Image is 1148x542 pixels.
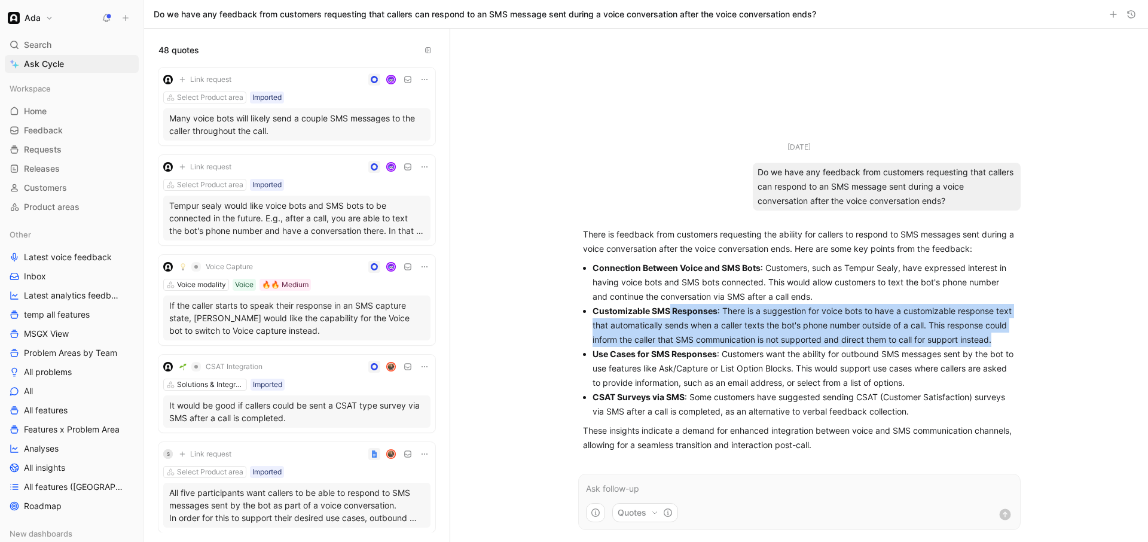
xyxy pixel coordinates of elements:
[593,347,1016,390] p: : Customers want the ability for outbound SMS messages sent by the bot to use features like Ask/C...
[25,13,41,23] h1: Ada
[169,199,425,237] p: Tempur sealy would like voice bots and SMS bots to be connected in the future. E.g., after a call...
[5,267,139,285] a: Inbox
[154,8,816,20] h1: Do we have any feedback from customers requesting that callers can respond to an SMS message sent...
[5,248,139,266] a: Latest voice feedback
[253,379,282,391] div: Imported
[24,124,63,136] span: Feedback
[24,347,117,359] span: Problem Areas by Team
[787,141,811,153] div: [DATE]
[5,401,139,419] a: All features
[593,349,717,359] strong: Use Cases for SMS Responses
[252,179,282,191] div: Imported
[190,449,231,459] span: Link request
[24,57,64,71] span: Ask Cycle
[5,55,139,73] a: Ask Cycle
[5,160,139,178] a: Releases
[5,179,139,197] a: Customers
[169,299,425,337] p: If the caller starts to speak their response in an SMS capture state, [PERSON_NAME] would like th...
[175,160,236,174] button: Link request
[5,478,139,496] a: All features ([GEOGRAPHIC_DATA])
[206,362,262,372] span: CSAT Integration
[158,43,199,57] span: 48 quotes
[190,75,231,84] span: Link request
[24,366,72,378] span: All problems
[24,404,68,416] span: All features
[5,440,139,458] a: Analyses
[262,279,309,291] div: 🔥🔥 Medium
[24,462,65,474] span: All insights
[190,162,231,172] span: Link request
[24,328,69,340] span: MSGX View
[177,466,243,478] div: Select Product area
[206,262,253,272] span: Voice Capture
[10,528,72,540] span: New dashboards
[163,75,173,84] img: logo
[169,486,425,524] p: All five participants want callers to be able to respond to SMS messages sent by the bot as part ...
[24,500,62,512] span: Roadmap
[5,459,139,477] a: All insights
[387,363,395,371] img: avatar
[163,262,173,272] img: logo
[387,76,395,84] img: avatar
[24,481,125,493] span: All features ([GEOGRAPHIC_DATA])
[163,162,173,172] img: logo
[24,182,67,194] span: Customers
[24,424,120,436] span: Features x Problem Area
[583,424,1016,452] p: These insights indicate a demand for enhanced integration between voice and SMS communication cha...
[24,105,47,117] span: Home
[753,163,1021,211] div: Do we have any feedback from customers requesting that callers can respond to an SMS message sent...
[169,399,425,424] p: It would be good if callers could be sent a CSAT type survey via SMS after a call is completed.
[5,10,56,26] button: AdaAda
[593,392,685,402] strong: CSAT Surveys via SMS
[5,226,139,243] div: Other
[24,144,62,156] span: Requests
[24,163,60,175] span: Releases
[175,260,257,274] button: 💡Voice Capture
[5,80,139,98] div: Workspace
[5,306,139,324] a: temp all features
[175,447,236,461] button: Link request
[24,443,59,455] span: Analyses
[583,227,1016,256] p: There is feedback from customers requesting the ability for callers to respond to SMS messages se...
[252,466,282,478] div: Imported
[5,102,139,120] a: Home
[24,201,80,213] span: Product areas
[10,83,51,95] span: Workspace
[5,121,139,139] a: Feedback
[179,263,187,270] img: 💡
[5,141,139,159] a: Requests
[177,179,243,191] div: Select Product area
[24,290,123,302] span: Latest analytics feedback
[10,229,31,240] span: Other
[252,92,282,103] div: Imported
[5,226,139,515] div: OtherLatest voice feedbackInboxLatest analytics feedbacktemp all featuresMSGX ViewProblem Areas b...
[5,363,139,381] a: All problems
[24,38,51,52] span: Search
[593,263,761,273] strong: Connection Between Voice and SMS Bots
[175,72,236,87] button: Link request
[169,112,425,137] p: Many voice bots will likely send a couple SMS messages to the caller throughout the call.
[163,362,173,372] img: logo
[24,309,90,321] span: temp all features
[5,382,139,400] a: All
[175,360,267,374] button: 🌱CSAT Integration
[163,449,173,459] div: S
[5,36,139,54] div: Search
[387,450,395,458] img: avatar
[5,325,139,343] a: MSGX View
[593,306,717,316] strong: Customizable SMS Responses
[177,379,244,391] div: Solutions & Integrations
[179,363,187,370] img: 🌱
[5,287,139,305] a: Latest analytics feedback
[387,163,395,171] img: avatar
[24,251,112,263] span: Latest voice feedback
[235,279,254,291] div: Voice
[5,344,139,362] a: Problem Areas by Team
[177,279,226,291] div: Voice modality
[24,385,33,397] span: All
[593,390,1016,419] p: : Some customers have suggested sending CSAT (Customer Satisfaction) surveys via SMS after a call...
[8,12,20,24] img: Ada
[612,503,678,522] button: Quotes
[593,304,1016,347] p: : There is a suggestion for voice bots to have a customizable response text that automatically se...
[5,497,139,515] a: Roadmap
